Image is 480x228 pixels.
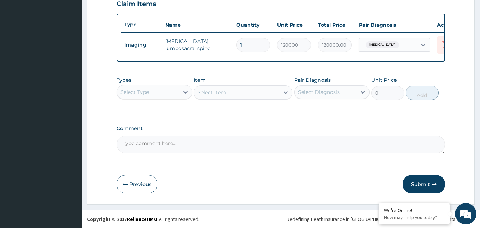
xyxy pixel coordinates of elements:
[127,216,157,222] a: RelianceHMO
[121,18,162,31] th: Type
[274,18,314,32] th: Unit Price
[37,40,119,49] div: Chat with us now
[294,76,331,84] label: Pair Diagnosis
[403,175,445,193] button: Submit
[384,207,444,213] div: We're Online!
[13,36,29,53] img: d_794563401_company_1708531726252_794563401
[4,152,135,177] textarea: Type your message and hit 'Enter'
[406,86,439,100] button: Add
[117,4,134,21] div: Minimize live chat window
[162,34,233,55] td: [MEDICAL_DATA] lumbosacral spine
[121,38,162,52] td: Imaging
[366,41,399,48] span: [MEDICAL_DATA]
[117,175,157,193] button: Previous
[120,89,149,96] div: Select Type
[82,210,480,228] footer: All rights reserved.
[314,18,355,32] th: Total Price
[117,126,446,132] label: Comment
[384,214,444,221] p: How may I help you today?
[355,18,433,32] th: Pair Diagnosis
[433,18,469,32] th: Actions
[298,89,340,96] div: Select Diagnosis
[41,69,98,140] span: We're online!
[117,77,131,83] label: Types
[87,216,159,222] strong: Copyright © 2017 .
[233,18,274,32] th: Quantity
[162,18,233,32] th: Name
[287,216,475,223] div: Redefining Heath Insurance in [GEOGRAPHIC_DATA] using Telemedicine and Data Science!
[117,0,156,8] h3: Claim Items
[371,76,397,84] label: Unit Price
[194,76,206,84] label: Item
